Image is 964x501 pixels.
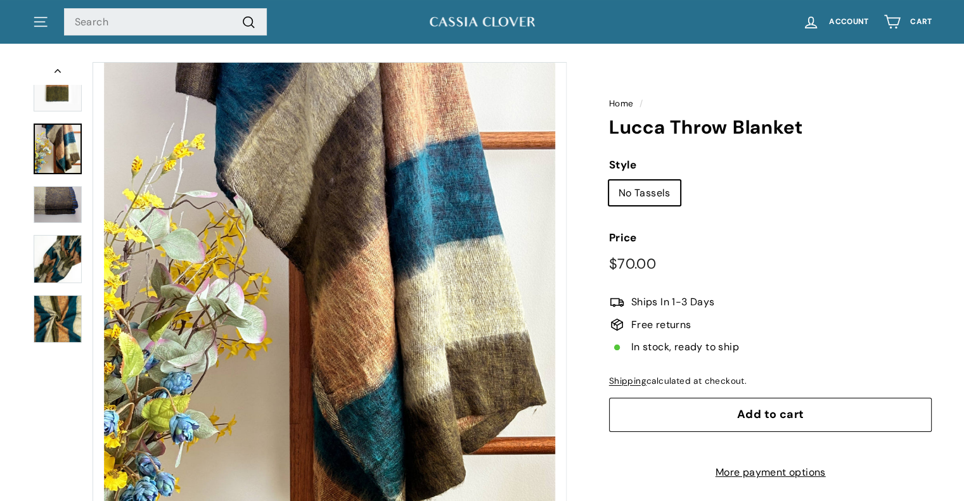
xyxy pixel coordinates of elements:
[609,181,680,206] label: No Tassels
[609,98,634,109] a: Home
[34,295,82,343] img: Lucca Throw Blanket
[34,295,82,343] a: Lucca Throw Blanket
[910,18,932,26] span: Cart
[609,374,932,388] div: calculated at checkout.
[609,229,932,246] label: Price
[876,3,939,41] a: Cart
[609,117,932,138] h1: Lucca Throw Blanket
[609,97,932,111] nav: breadcrumbs
[631,339,739,355] span: In stock, ready to ship
[829,18,868,26] span: Account
[609,464,932,481] a: More payment options
[34,63,82,111] img: A striped throw blanket with varying shades of olive green, deep teal, mustard, and beige, with a...
[34,186,82,224] img: Lucca Throw Blanket
[34,186,82,223] a: Lucca Throw Blanket
[737,407,804,422] span: Add to cart
[34,124,82,174] a: Lucca Throw Blanket
[631,294,715,310] span: Ships In 1-3 Days
[636,98,646,109] span: /
[631,317,691,333] span: Free returns
[32,62,83,85] button: Previous
[609,156,932,174] label: Style
[609,376,646,386] a: Shipping
[34,235,82,283] img: Lucca Throw Blanket
[609,398,932,432] button: Add to cart
[64,8,267,36] input: Search
[795,3,876,41] a: Account
[609,255,656,273] span: $70.00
